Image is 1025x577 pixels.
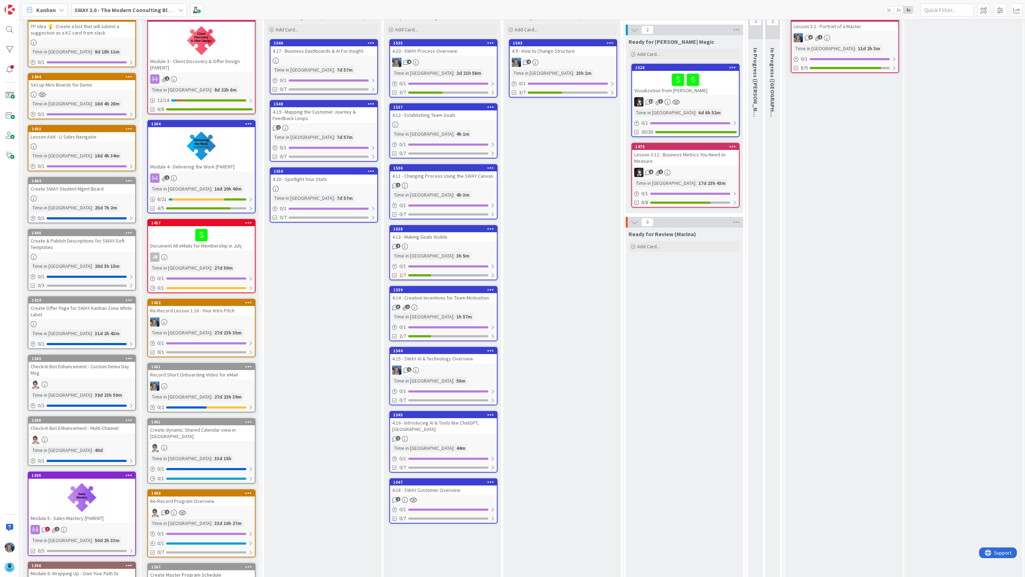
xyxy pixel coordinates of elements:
div: 1369Check-In Bot Enhancement - Custom Demo Day Msg [28,355,135,378]
img: BN [634,168,643,177]
span: : [453,130,454,138]
span: : [334,133,335,141]
span: 2 [276,125,281,130]
div: 1475 [632,144,739,150]
div: 1543 [513,41,616,46]
span: 0 / 1 [399,80,406,87]
span: 0/3 [38,282,44,289]
span: Add Card... [637,243,660,250]
div: 3h 5m [454,252,471,260]
div: 7d 57m [335,194,354,202]
div: Time in [GEOGRAPHIC_DATA] [392,252,453,260]
div: Create & Publish Descriptions for SWAY-Soft Templates [28,236,135,252]
div: Module 4 - Delivering the Work [PARENT] [148,162,255,171]
img: MA [512,58,521,67]
div: 15374.12 - Establishing Team Goals [390,104,497,120]
div: 25d 7h 2m [93,204,119,212]
a: 15354.10 - SWAY Process OverviewMATime in [GEOGRAPHIC_DATA]:2d 21h 56m0/13/7 [389,39,498,98]
span: 4 [526,59,531,64]
span: : [453,252,454,260]
div: 1304 [151,121,255,126]
input: Quick Filter... [920,4,974,16]
div: Time in [GEOGRAPHIC_DATA] [512,69,573,77]
div: 1451Record Short Onboarding Video for eMail [148,364,255,379]
div: 8d 22h 6m [212,86,238,94]
div: 1544 [390,348,497,354]
span: 0/7 [280,85,287,93]
div: MA [148,381,255,391]
span: : [334,66,335,74]
a: 15384.13 - Making Goals VisibleTime in [GEOGRAPHIC_DATA]:3h 5m0/12/7 [389,225,498,280]
span: : [855,45,856,52]
div: 0/1 [28,162,135,171]
span: : [453,377,454,385]
div: 1457 [148,220,255,226]
span: : [92,329,93,337]
div: 0/1 [28,58,135,67]
div: 1464 [28,178,135,184]
span: 0 / 1 [280,77,287,84]
div: 4.20 - Spotlight Your Stats [270,175,377,184]
span: Add Card... [275,26,298,33]
span: 0/1 [157,348,164,356]
div: 4h 1m [454,130,471,138]
div: Time in [GEOGRAPHIC_DATA] [794,45,855,52]
div: 1493 [32,126,135,131]
span: 3 [396,305,400,309]
a: 1303Module 3 - Client Discovery & Offer Design [PARENT]Time in [GEOGRAPHIC_DATA]:8d 22h 6m12/146/6 [147,15,256,114]
div: 1369 [28,355,135,362]
div: 1452 [148,300,255,306]
div: 1546 [274,41,377,46]
div: 1543 [510,40,616,46]
div: Create SWAY Student Mgmt Board [28,184,135,193]
div: 1475Lesson 3.12 - Business Metrics You Need to Measure [632,144,739,166]
img: MA [794,33,803,42]
span: Kanban [36,6,56,14]
div: 0/1 [632,189,739,198]
div: 1465Lesson 3.2 - Portrait of a Master [792,15,898,31]
span: 2/7 [399,271,406,279]
div: 1538 [390,226,497,232]
div: Lesson Add - LI Sales Navigator [28,132,135,141]
span: 1 [818,35,822,40]
div: 0/1 [510,79,616,88]
span: 0 / 1 [38,110,44,118]
div: 1303Module 3 - Client Discovery & Offer Design [PARENT] [148,15,255,72]
div: 15504.20 - Spotlight Your Stats [270,168,377,184]
span: : [453,69,454,77]
span: 0 / 1 [157,275,164,282]
div: 4.13 - Making Goals Visible [390,232,497,241]
div: 31d 2h 43m [93,329,121,337]
div: 1493 [28,126,135,132]
div: 4.11 - Changing Process Using the SWAY Canvas [390,171,497,181]
div: Time in [GEOGRAPHIC_DATA] [150,264,211,272]
div: 1424 [28,297,135,303]
div: 1494 [28,74,135,80]
div: BN [632,97,739,106]
div: Time in [GEOGRAPHIC_DATA] [31,100,92,108]
span: Add Card... [395,26,418,33]
div: 1424 [32,298,135,303]
div: 0/1 [792,54,898,63]
span: 0 / 1 [519,80,526,87]
div: 1451 [151,364,255,369]
div: 1451 [148,364,255,370]
div: 0/1 [148,339,255,348]
span: : [211,185,212,193]
span: 12 [649,99,653,104]
span: : [453,313,454,321]
div: 0/1 [148,274,255,283]
span: 0 / 1 [38,273,44,280]
div: 1448Create & Publish Descriptions for SWAY-Soft Templates [28,230,135,252]
img: MA [150,317,159,327]
div: JR [150,253,159,262]
img: MA [392,365,401,375]
div: 11d 2h 3m [856,45,882,52]
div: Visualization from [PERSON_NAME] [632,71,739,95]
span: 0 / 1 [399,202,406,209]
span: : [92,262,93,270]
a: 1465Lesson 3.2 - Portrait of a MasterMATime in [GEOGRAPHIC_DATA]:11d 2h 3m0/18/9 [791,15,899,73]
span: 3 [658,99,663,104]
div: 4.10 - SWAY Process Overview [390,46,497,56]
div: 1528 [632,64,739,71]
